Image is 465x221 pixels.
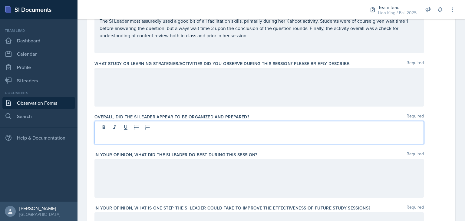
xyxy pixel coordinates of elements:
[378,10,417,16] div: Lion King / Fall 2025
[407,205,424,211] span: Required
[407,61,424,67] span: Required
[2,110,75,122] a: Search
[2,35,75,47] a: Dashboard
[94,205,371,211] label: In your opinion, what is ONE step the SI Leader could take to improve the effectiveness of future...
[378,4,417,11] div: Team lead
[407,114,424,120] span: Required
[94,152,257,158] label: In your opinion, what did the SI Leader do BEST during this session?
[2,90,75,96] div: Documents
[94,114,249,120] label: Overall, did the SI Leader appear to be organized and prepared?
[2,74,75,87] a: Si leaders
[19,205,60,211] div: [PERSON_NAME]
[2,48,75,60] a: Calendar
[94,61,350,67] label: What study or learning strategies/activities did you observe during this session? Please briefly ...
[100,17,419,39] p: The SI Leader most assuredly used a good bit of all facilitation skills, primarily during her Kah...
[2,132,75,144] div: Help & Documentation
[2,97,75,109] a: Observation Forms
[2,61,75,73] a: Profile
[19,211,60,217] div: [GEOGRAPHIC_DATA]
[407,152,424,158] span: Required
[2,28,75,33] div: Team lead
